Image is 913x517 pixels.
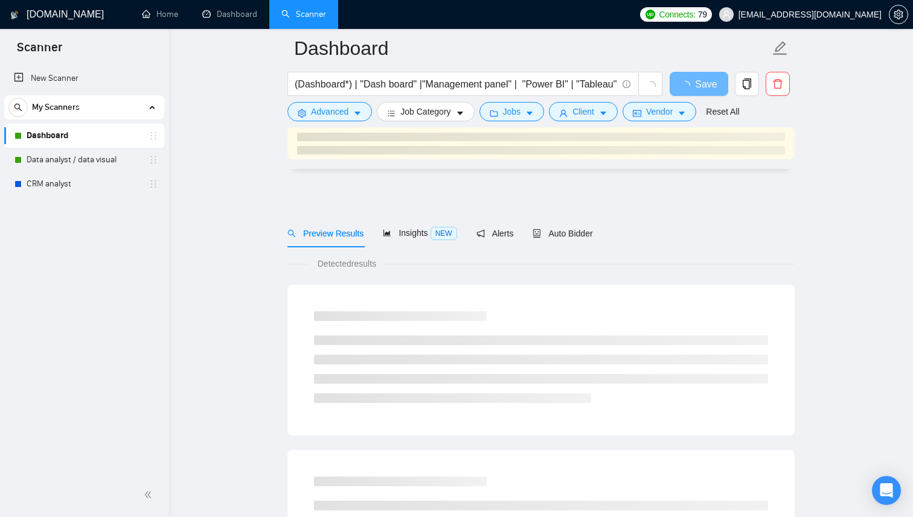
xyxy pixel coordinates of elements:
button: setting [889,5,908,24]
button: folderJobscaret-down [479,102,545,121]
span: caret-down [456,109,464,118]
span: Preview Results [287,229,364,238]
span: info-circle [623,80,630,88]
span: edit [772,40,788,56]
span: caret-down [353,109,362,118]
span: caret-down [525,109,534,118]
span: setting [298,109,306,118]
span: user [722,10,731,19]
button: userClientcaret-down [549,102,618,121]
input: Search Freelance Jobs... [295,77,617,92]
span: setting [889,10,908,19]
span: search [287,229,296,238]
span: caret-down [599,109,607,118]
span: user [559,109,568,118]
a: setting [889,10,908,19]
span: Insights [383,228,456,238]
a: CRM analyst [27,172,141,196]
span: Auto Bidder [533,229,592,238]
button: delete [766,72,790,96]
button: settingAdvancedcaret-down [287,102,372,121]
span: bars [387,109,396,118]
span: idcard [633,109,641,118]
span: Jobs [503,105,521,118]
span: search [9,103,27,112]
span: Advanced [311,105,348,118]
span: NEW [431,227,457,240]
span: Scanner [7,39,72,64]
input: Scanner name... [294,33,770,63]
a: dashboardDashboard [202,9,257,19]
button: search [8,98,28,117]
span: 79 [698,8,707,21]
a: Reset All [706,105,739,118]
li: New Scanner [4,66,164,90]
span: Save [695,77,717,92]
li: My Scanners [4,95,164,196]
span: caret-down [678,109,686,118]
a: searchScanner [281,9,326,19]
img: logo [10,5,19,25]
button: idcardVendorcaret-down [623,102,696,121]
img: upwork-logo.png [646,10,655,19]
span: copy [735,78,758,89]
span: notification [476,229,485,238]
span: robot [533,229,541,238]
span: double-left [144,489,156,501]
span: folder [490,109,498,118]
button: Save [670,72,728,96]
span: area-chart [383,229,391,237]
a: homeHome [142,9,178,19]
span: Connects: [659,8,695,21]
span: Detected results [309,257,385,270]
a: Data analyst / data visual [27,148,141,172]
span: holder [149,131,158,141]
span: Client [572,105,594,118]
span: holder [149,179,158,189]
a: Dashboard [27,124,141,148]
button: copy [735,72,759,96]
span: Vendor [646,105,673,118]
span: delete [766,78,789,89]
span: holder [149,155,158,165]
div: Open Intercom Messenger [872,476,901,505]
button: barsJob Categorycaret-down [377,102,474,121]
span: Alerts [476,229,514,238]
span: Job Category [400,105,450,118]
span: loading [645,81,656,92]
span: My Scanners [32,95,80,119]
span: loading [681,81,695,90]
a: New Scanner [14,66,155,90]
